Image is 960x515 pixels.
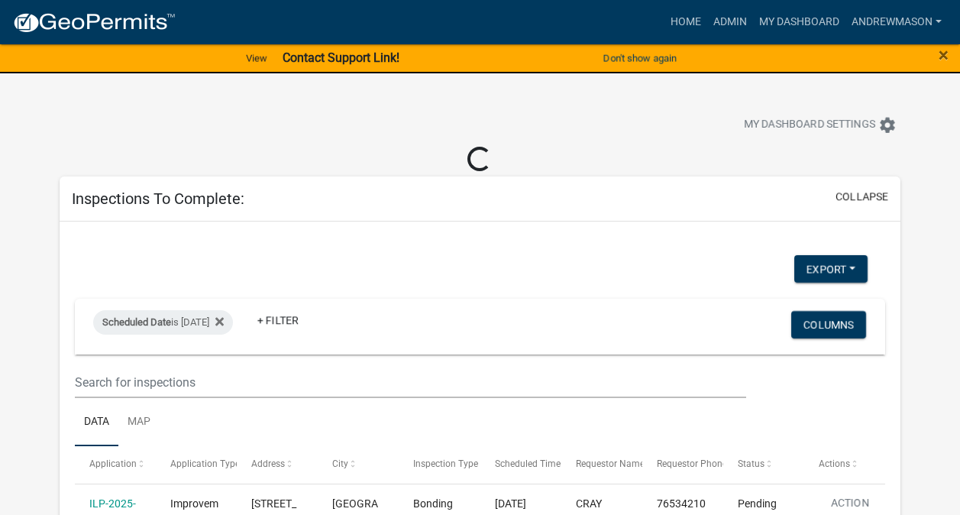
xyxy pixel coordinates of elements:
span: Status [738,458,764,469]
span: × [939,44,949,66]
div: is [DATE] [93,310,233,335]
span: My Dashboard Settings [744,116,875,134]
span: Scheduled Date [102,316,171,328]
span: Requestor Phone [657,458,727,469]
i: settings [878,116,897,134]
input: Search for inspections [75,367,746,398]
a: View [240,46,273,71]
span: Address [251,458,285,469]
span: Scheduled Time [495,458,561,469]
button: Columns [791,311,866,338]
datatable-header-cell: Scheduled Time [480,446,561,483]
span: Application Type [170,458,240,469]
a: Admin [707,8,753,37]
datatable-header-cell: Status [723,446,804,483]
span: City [332,458,348,469]
button: Close [939,46,949,64]
a: + Filter [245,306,311,334]
span: Inspection Type [413,458,478,469]
a: Data [75,398,118,447]
button: Export [794,255,868,283]
span: Application [89,458,137,469]
h5: Inspections To Complete: [72,189,244,208]
datatable-header-cell: Address [237,446,318,483]
span: Requestor Name [576,458,645,469]
a: Home [664,8,707,37]
datatable-header-cell: Application [75,446,156,483]
datatable-header-cell: Application Type [156,446,237,483]
span: Bonding [413,497,453,510]
a: AndrewMason [845,8,948,37]
button: My Dashboard Settingssettings [732,110,909,140]
span: Actions [819,458,850,469]
strong: Contact Support Link! [283,50,399,65]
datatable-header-cell: Requestor Name [561,446,642,483]
a: Map [118,398,160,447]
a: My Dashboard [753,8,845,37]
datatable-header-cell: Requestor Phone [642,446,723,483]
button: Don't show again [597,46,683,71]
datatable-header-cell: City [318,446,399,483]
datatable-header-cell: Actions [804,446,885,483]
button: collapse [836,189,888,205]
datatable-header-cell: Inspection Type [399,446,480,483]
